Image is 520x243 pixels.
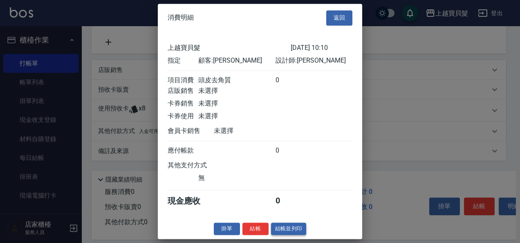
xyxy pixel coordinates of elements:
button: 掛單 [214,223,240,235]
div: 未選擇 [198,112,275,121]
button: 結帳並列印 [271,223,307,235]
div: 頭皮去角質 [198,76,275,85]
div: 項目消費 [168,76,198,85]
div: 卡券銷售 [168,99,198,108]
span: 消費明細 [168,14,194,22]
div: [DATE] 10:10 [291,44,352,52]
button: 結帳 [242,223,269,235]
div: 未選擇 [198,99,275,108]
div: 未選擇 [214,127,291,135]
div: 應付帳款 [168,146,198,155]
div: 設計師: [PERSON_NAME] [276,56,352,65]
div: 顧客: [PERSON_NAME] [198,56,275,65]
div: 上越寶貝髮 [168,44,291,52]
div: 0 [276,146,306,155]
div: 其他支付方式 [168,161,229,170]
div: 店販銷售 [168,87,198,95]
button: 返回 [326,10,352,25]
div: 現金應收 [168,196,214,207]
div: 未選擇 [198,87,275,95]
div: 0 [276,196,306,207]
div: 指定 [168,56,198,65]
div: 卡券使用 [168,112,198,121]
div: 0 [276,76,306,85]
div: 無 [198,174,275,182]
div: 會員卡銷售 [168,127,214,135]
